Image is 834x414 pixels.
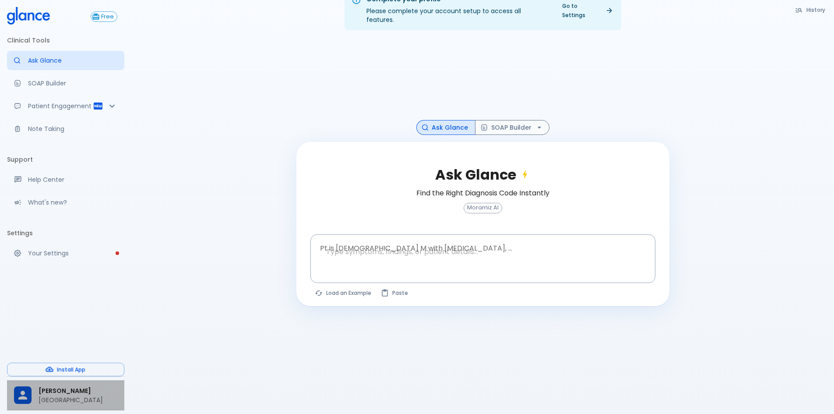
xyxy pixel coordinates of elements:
[28,102,93,110] p: Patient Engagement
[377,287,413,299] button: Paste from clipboard
[91,11,117,22] button: Free
[39,386,117,396] span: [PERSON_NAME]
[7,30,124,51] li: Clinical Tools
[7,74,124,93] a: Docugen: Compose a clinical documentation in seconds
[7,51,124,70] a: Moramiz: Find ICD10AM codes instantly
[416,187,549,199] h6: Find the Right Diagnosis Code Instantly
[7,149,124,170] li: Support
[310,287,377,299] button: Load a random example
[7,170,124,189] a: Get help from our support team
[91,11,124,22] a: Click to view or change your subscription
[98,14,117,20] span: Free
[28,56,117,65] p: Ask Glance
[7,193,124,212] div: Recent updates and feature releases
[7,119,124,138] a: Advanced note-taking
[464,205,502,211] span: Moramiz AI
[7,223,124,244] li: Settings
[28,124,117,133] p: Note Taking
[28,79,117,88] p: SOAP Builder
[435,166,530,183] h2: Ask Glance
[7,96,124,116] div: Patient Reports & Referrals
[39,396,117,404] p: [GEOGRAPHIC_DATA]
[7,244,124,263] a: Please complete account setup
[475,120,549,135] button: SOAP Builder
[416,120,475,135] button: Ask Glance
[28,249,117,258] p: Your Settings
[791,4,830,16] button: History
[7,363,124,376] button: Install App
[28,198,117,207] p: What's new?
[7,380,124,410] div: [PERSON_NAME][GEOGRAPHIC_DATA]
[28,175,117,184] p: Help Center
